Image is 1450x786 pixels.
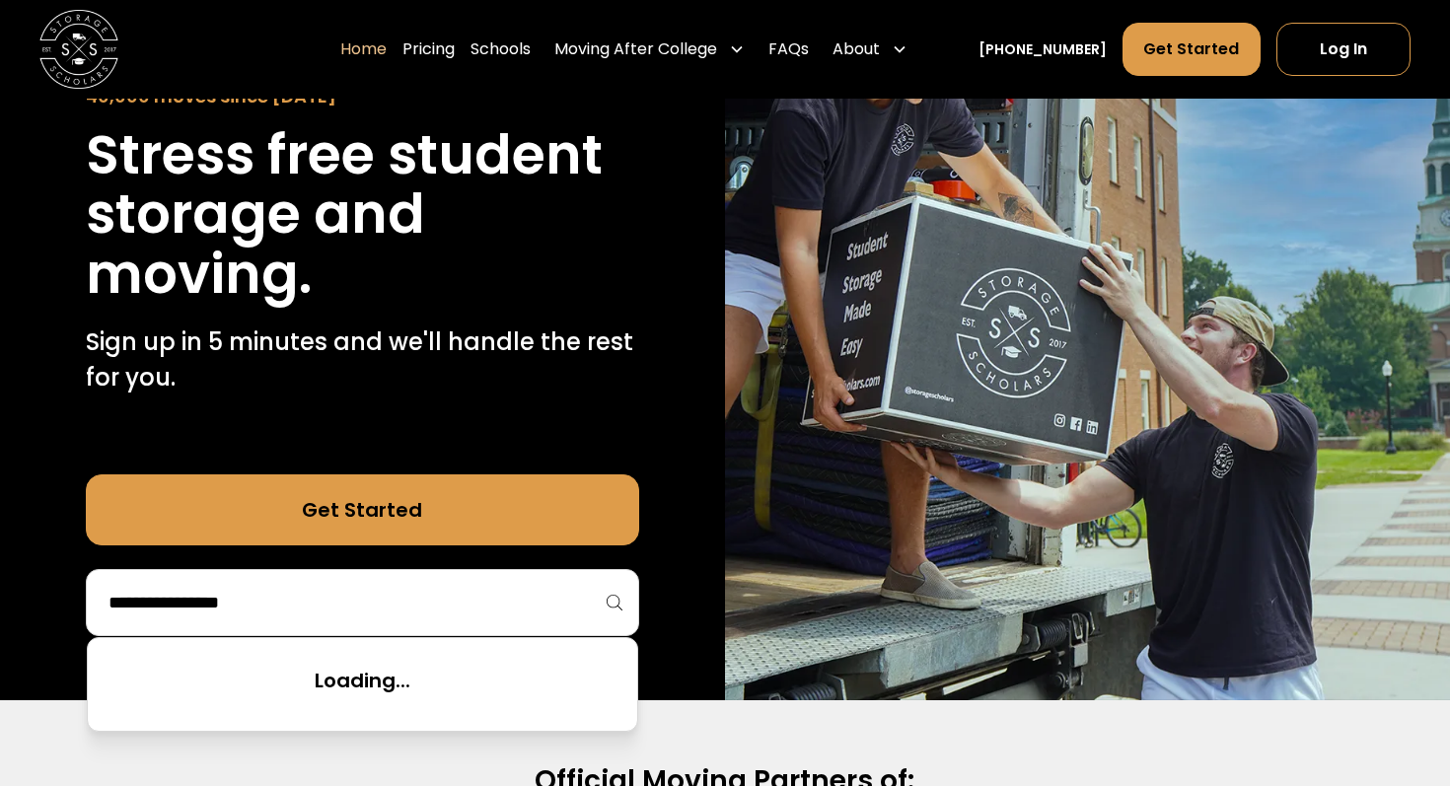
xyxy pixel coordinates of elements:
p: Sign up in 5 minutes and we'll handle the rest for you. [86,324,639,395]
a: Schools [471,22,531,77]
div: Moving After College [546,22,753,77]
a: Log In [1276,23,1411,76]
a: Pricing [402,22,455,77]
div: About [825,22,915,77]
div: Moving After College [554,37,717,61]
a: FAQs [768,22,809,77]
img: Storage Scholars main logo [39,10,118,89]
a: [PHONE_NUMBER] [979,39,1107,60]
a: Home [340,22,387,77]
div: About [833,37,880,61]
a: Get Started [86,474,639,545]
a: Get Started [1123,23,1260,76]
h1: Stress free student storage and moving. [86,125,639,305]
